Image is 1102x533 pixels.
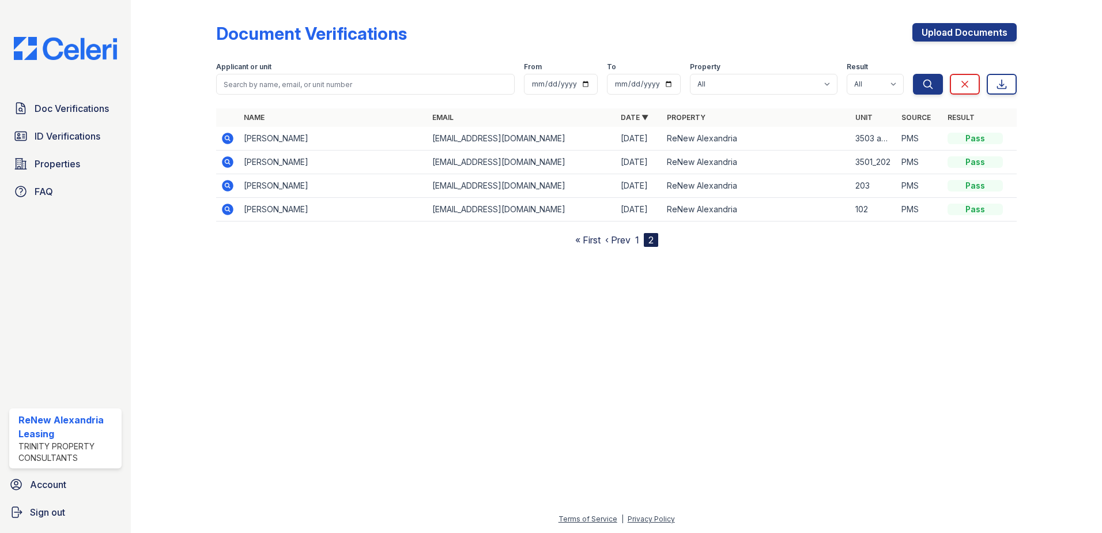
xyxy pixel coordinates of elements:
[35,185,53,198] span: FAQ
[216,74,515,95] input: Search by name, email, or unit number
[9,125,122,148] a: ID Verifications
[30,478,66,491] span: Account
[644,233,658,247] div: 2
[428,174,616,198] td: [EMAIL_ADDRESS][DOMAIN_NAME]
[851,198,897,222] td: 102
[239,127,428,151] td: [PERSON_NAME]
[948,204,1003,215] div: Pass
[897,127,943,151] td: PMS
[18,441,117,464] div: Trinity Property Consultants
[9,152,122,175] a: Properties
[662,174,851,198] td: ReNew Alexandria
[5,37,126,60] img: CE_Logo_Blue-a8612792a0a2168367f1c8372b55b34899dd931a85d93a1a3d3e32e68fde9ad4.png
[616,151,662,174] td: [DATE]
[428,151,616,174] td: [EMAIL_ADDRESS][DOMAIN_NAME]
[244,113,265,122] a: Name
[35,129,100,143] span: ID Verifications
[575,234,601,246] a: « First
[428,198,616,222] td: [EMAIL_ADDRESS][DOMAIN_NAME]
[897,151,943,174] td: PMS
[667,113,705,122] a: Property
[635,234,639,246] a: 1
[948,113,975,122] a: Result
[30,505,65,519] span: Sign out
[897,198,943,222] td: PMS
[851,151,897,174] td: 3501_202
[524,62,542,72] label: From
[621,113,648,122] a: Date ▼
[662,198,851,222] td: ReNew Alexandria
[616,198,662,222] td: [DATE]
[948,180,1003,192] div: Pass
[428,127,616,151] td: [EMAIL_ADDRESS][DOMAIN_NAME]
[897,174,943,198] td: PMS
[5,501,126,524] a: Sign out
[662,127,851,151] td: ReNew Alexandria
[432,113,454,122] a: Email
[851,127,897,151] td: 3503 apartamento 201
[5,473,126,496] a: Account
[239,174,428,198] td: [PERSON_NAME]
[216,62,271,72] label: Applicant or unit
[605,234,631,246] a: ‹ Prev
[847,62,868,72] label: Result
[948,156,1003,168] div: Pass
[901,113,931,122] a: Source
[9,180,122,203] a: FAQ
[239,151,428,174] td: [PERSON_NAME]
[690,62,720,72] label: Property
[855,113,873,122] a: Unit
[9,97,122,120] a: Doc Verifications
[35,157,80,171] span: Properties
[628,515,675,523] a: Privacy Policy
[616,174,662,198] td: [DATE]
[18,413,117,441] div: ReNew Alexandria Leasing
[948,133,1003,144] div: Pass
[35,102,109,115] span: Doc Verifications
[239,198,428,222] td: [PERSON_NAME]
[558,515,617,523] a: Terms of Service
[912,23,1017,42] a: Upload Documents
[216,23,407,44] div: Document Verifications
[616,127,662,151] td: [DATE]
[851,174,897,198] td: 203
[662,151,851,174] td: ReNew Alexandria
[607,62,616,72] label: To
[621,515,624,523] div: |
